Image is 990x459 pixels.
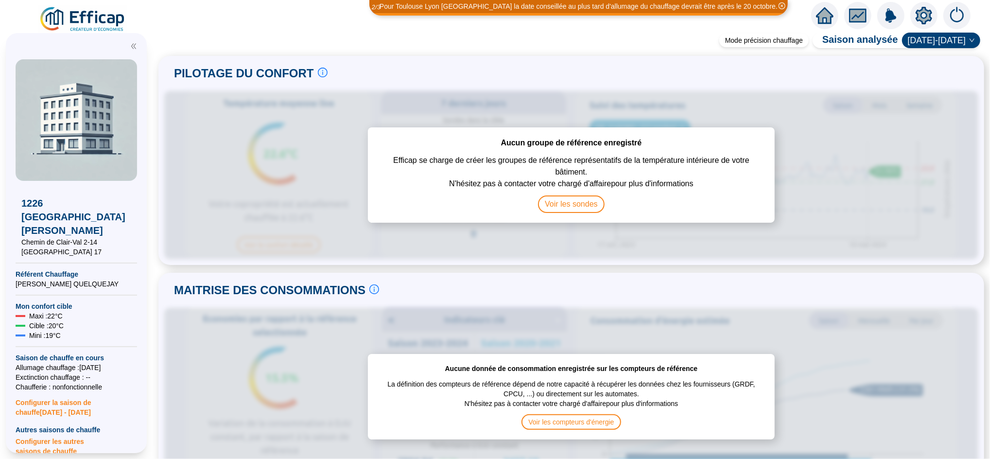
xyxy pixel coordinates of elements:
span: Mon confort cible [16,301,137,311]
img: efficap energie logo [39,6,127,33]
span: N'hésitez pas à contacter votre chargé d'affaire pour plus d'informations [449,178,693,195]
span: PILOTAGE DU CONFORT [174,66,314,81]
span: MAITRISE DES CONSOMMATIONS [174,282,365,298]
span: fund [849,7,867,24]
span: Saison de chauffe en cours [16,353,137,363]
span: Mini : 19 °C [29,331,61,340]
span: La définition des compteurs de référence dépend de notre capacité à récupérer les données chez le... [378,373,765,399]
span: Saison analysée [813,33,898,48]
span: Autres saisons de chauffe [16,425,137,435]
div: Pour Toulouse Lyon [GEOGRAPHIC_DATA] la date conseillée au plus tard d'allumage du chauffage devr... [380,1,778,12]
span: 2025-2026 [908,33,974,48]
span: Référent Chauffage [16,269,137,279]
span: Voir les sondes [538,195,605,213]
span: N'hésitez pas à contacter votre chargé d'affaire pour plus d'informations [465,399,678,414]
span: Allumage chauffage : [DATE] [16,363,137,372]
span: Efficap se charge de créer les groupes de référence représentatifs de la température intérieure d... [378,149,765,178]
span: close-circle [779,2,785,9]
span: info-circle [369,284,379,294]
span: [PERSON_NAME] QUELQUEJAY [16,279,137,289]
div: Mode précision chauffage [719,34,809,47]
span: setting [915,7,933,24]
span: Aucune donnée de consommation enregistrée sur les compteurs de référence [445,364,698,373]
span: [GEOGRAPHIC_DATA] 17 [21,247,131,257]
span: down [969,37,975,43]
img: alerts [877,2,904,29]
span: info-circle [318,68,328,77]
span: Cible : 20 °C [29,321,64,331]
img: alerts [943,2,971,29]
span: Aucun groupe de référence enregistré [501,137,642,149]
span: Voir les compteurs d'énergie [521,414,621,430]
span: home [816,7,834,24]
span: double-left [130,43,137,50]
span: Configurer les autres saisons de chauffe [16,435,137,456]
i: 2 / 3 [372,3,381,11]
span: Maxi : 22 °C [29,311,63,321]
span: 1226 [GEOGRAPHIC_DATA] [PERSON_NAME] [21,196,131,237]
span: Exctinction chauffage : -- [16,372,137,382]
span: Configurer la saison de chauffe [DATE] - [DATE] [16,392,137,417]
span: Chaufferie : non fonctionnelle [16,382,137,392]
span: Chemin de Clair-Val 2-14 [21,237,131,247]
